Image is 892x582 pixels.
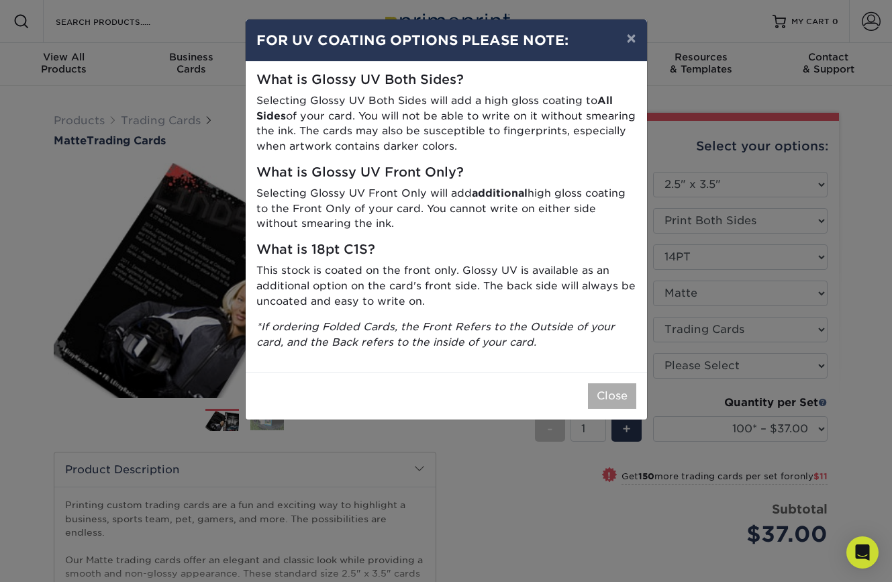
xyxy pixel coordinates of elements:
strong: All Sides [256,94,613,122]
button: Close [588,383,636,409]
p: Selecting Glossy UV Front Only will add high gloss coating to the Front Only of your card. You ca... [256,186,636,232]
strong: additional [472,187,528,199]
div: Open Intercom Messenger [846,536,879,569]
h5: What is Glossy UV Front Only? [256,165,636,181]
h4: FOR UV COATING OPTIONS PLEASE NOTE: [256,30,636,50]
h5: What is Glossy UV Both Sides? [256,72,636,88]
p: Selecting Glossy UV Both Sides will add a high gloss coating to of your card. You will not be abl... [256,93,636,154]
i: *If ordering Folded Cards, the Front Refers to the Outside of your card, and the Back refers to t... [256,320,615,348]
button: × [615,19,646,57]
p: This stock is coated on the front only. Glossy UV is available as an additional option on the car... [256,263,636,309]
h5: What is 18pt C1S? [256,242,636,258]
